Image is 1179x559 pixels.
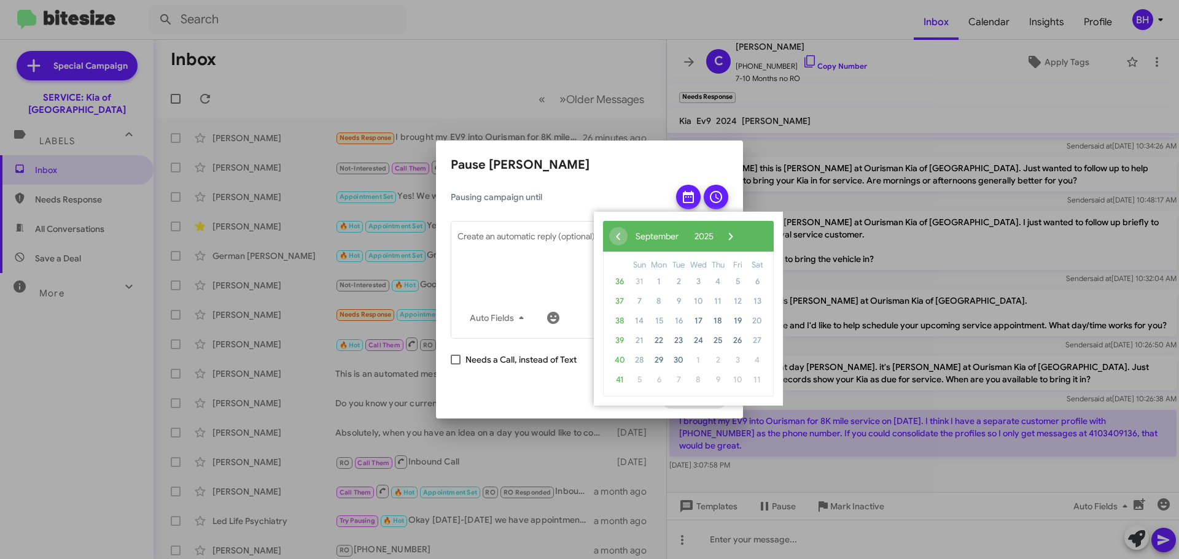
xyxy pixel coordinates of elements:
span: 8 [649,291,669,311]
span: Pausing campaign until [451,191,666,203]
span: 11 [708,291,728,311]
th: weekday [629,258,649,272]
span: 28 [629,350,649,370]
span: 14 [629,311,649,331]
span: 5 [728,272,747,291]
th: weekday [747,258,767,272]
span: 10 [688,291,708,311]
span: 10 [728,370,747,390]
span: 29 [649,350,669,370]
th: weekday [688,258,708,272]
button: Auto Fields [460,307,539,329]
h2: Pause [PERSON_NAME] [451,155,728,175]
span: 7 [629,291,649,311]
span: 37 [610,291,629,311]
span: 41 [610,370,629,390]
bs-datepicker-navigation-view: ​ ​ ​ [609,228,740,239]
span: 20 [747,311,767,331]
span: 12 [728,291,747,311]
span: ‹ [609,227,628,245]
span: 9 [669,291,688,311]
span: 13 [747,291,767,311]
span: 17 [688,311,708,331]
span: 4 [747,350,767,370]
button: 2025 [687,227,722,245]
span: 26 [728,331,747,350]
span: 21 [629,331,649,350]
span: 25 [708,331,728,350]
span: 8 [688,370,708,390]
span: 5 [629,370,649,390]
span: 16 [669,311,688,331]
span: Needs a Call, instead of Text [465,352,577,367]
button: › [722,227,740,245]
span: 2025 [695,231,714,242]
span: 18 [708,311,728,331]
th: weekday [669,258,688,272]
button: September [628,227,687,245]
span: 39 [610,331,629,350]
span: 11 [747,370,767,390]
th: weekday [728,258,747,272]
span: 24 [688,331,708,350]
span: 15 [649,311,669,331]
span: 30 [669,350,688,370]
span: 7 [669,370,688,390]
span: 3 [688,272,708,291]
span: 1 [688,350,708,370]
span: 36 [610,272,629,291]
span: 6 [747,272,767,291]
span: 2 [708,350,728,370]
span: 9 [708,370,728,390]
span: 31 [629,272,649,291]
span: 2 [669,272,688,291]
bs-datepicker-container: calendar [594,212,783,406]
span: 1 [649,272,669,291]
span: 23 [669,331,688,350]
th: weekday [708,258,728,272]
span: Auto Fields [470,307,529,329]
span: 6 [649,370,669,390]
span: 19 [728,311,747,331]
th: weekday [649,258,669,272]
span: 3 [728,350,747,370]
span: 27 [747,331,767,350]
span: 4 [708,272,728,291]
span: September [636,231,679,242]
span: 22 [649,331,669,350]
span: 38 [610,311,629,331]
span: 40 [610,350,629,370]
